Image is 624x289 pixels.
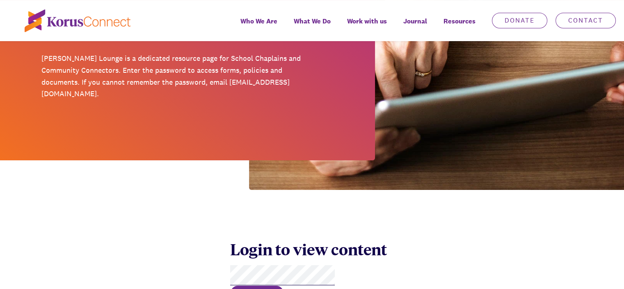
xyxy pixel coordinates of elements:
[41,53,306,100] p: [PERSON_NAME] Lounge is a dedicated resource page for School Chaplains and Community Connectors. ...
[395,12,435,41] a: Journal
[435,12,484,41] div: Resources
[240,15,277,27] span: Who We Are
[294,15,331,27] span: What We Do
[286,12,339,41] a: What We Do
[492,13,547,28] a: Donate
[347,15,387,27] span: Work with us
[232,12,286,41] a: Who We Are
[555,13,616,28] a: Contact
[25,9,130,32] img: korus-connect%2Fc5177985-88d5-491d-9cd7-4a1febad1357_logo.svg
[403,15,427,27] span: Journal
[230,239,394,259] div: Login to view content
[339,12,395,41] a: Work with us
